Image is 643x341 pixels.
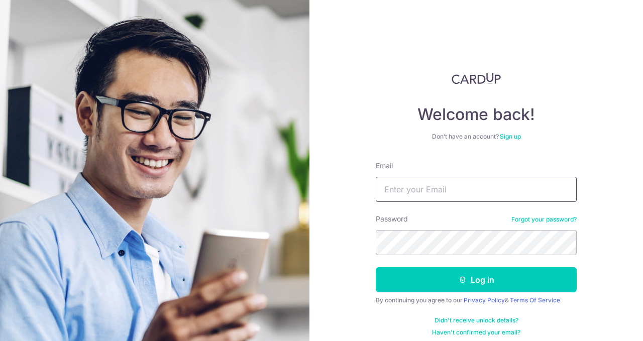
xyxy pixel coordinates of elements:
div: By continuing you agree to our & [376,296,577,304]
a: Didn't receive unlock details? [435,316,518,324]
a: Privacy Policy [464,296,505,304]
a: Sign up [500,133,521,140]
label: Password [376,214,408,224]
button: Log in [376,267,577,292]
img: CardUp Logo [452,72,501,84]
h4: Welcome back! [376,104,577,125]
div: Don’t have an account? [376,133,577,141]
label: Email [376,161,393,171]
a: Haven't confirmed your email? [432,328,520,336]
a: Forgot your password? [511,215,577,223]
a: Terms Of Service [510,296,560,304]
input: Enter your Email [376,177,577,202]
